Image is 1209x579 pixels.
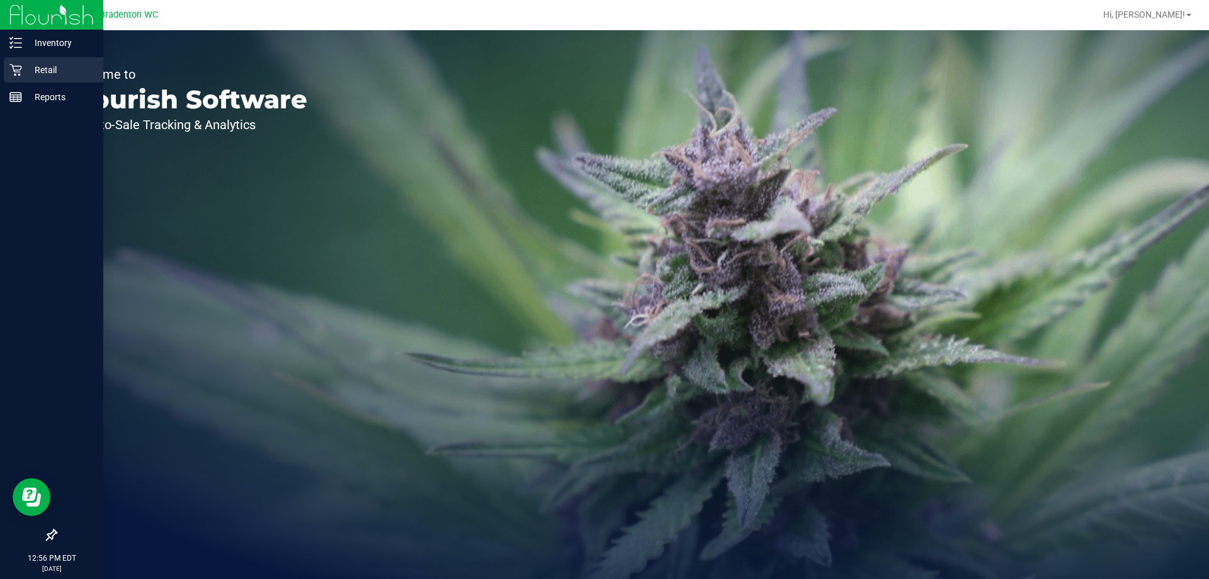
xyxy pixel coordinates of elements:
[22,62,98,77] p: Retail
[6,553,98,564] p: 12:56 PM EDT
[9,37,22,49] inline-svg: Inventory
[6,564,98,573] p: [DATE]
[22,89,98,105] p: Reports
[68,118,307,131] p: Seed-to-Sale Tracking & Analytics
[68,87,307,112] p: Flourish Software
[1103,9,1185,20] span: Hi, [PERSON_NAME]!
[68,68,307,81] p: Welcome to
[13,478,50,516] iframe: Resource center
[22,35,98,50] p: Inventory
[99,9,158,20] span: Bradenton WC
[9,91,22,103] inline-svg: Reports
[9,64,22,76] inline-svg: Retail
